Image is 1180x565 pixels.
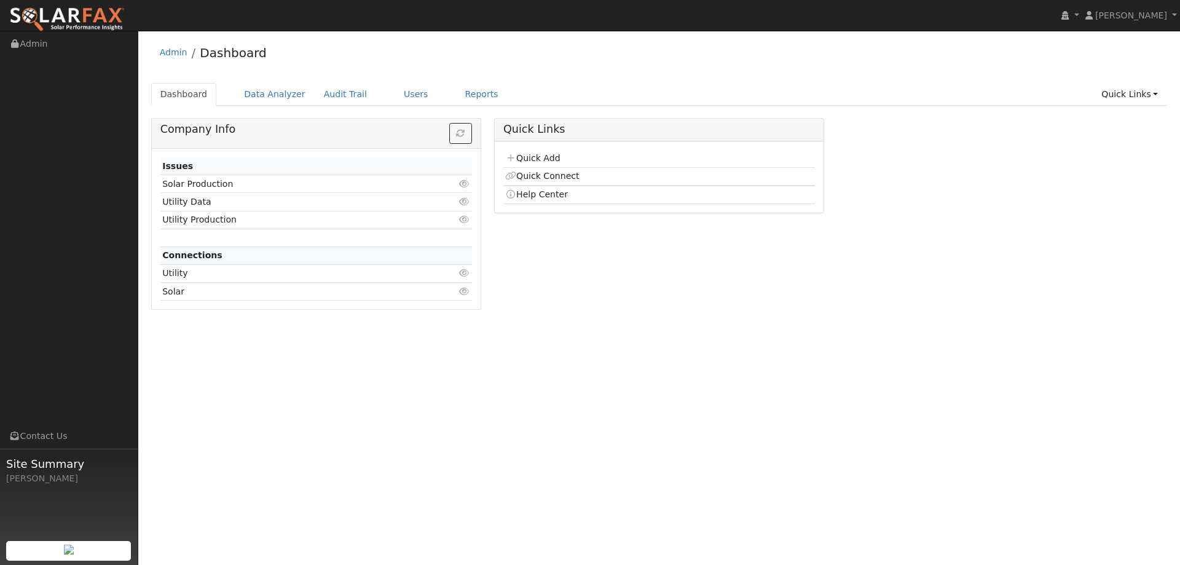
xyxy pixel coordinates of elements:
a: Dashboard [151,83,217,106]
strong: Issues [162,161,193,171]
a: Quick Connect [505,171,579,181]
i: Click to view [459,287,470,296]
td: Utility [160,264,422,282]
i: Click to view [459,215,470,224]
span: Site Summary [6,456,132,472]
a: Data Analyzer [235,83,315,106]
h5: Company Info [160,123,472,136]
i: Click to view [459,180,470,188]
div: [PERSON_NAME] [6,472,132,485]
img: SolarFax [9,7,125,33]
img: retrieve [64,545,74,555]
td: Solar [160,283,422,301]
i: Click to view [459,197,470,206]
a: Dashboard [200,45,267,60]
i: Click to view [459,269,470,277]
a: Reports [456,83,508,106]
td: Utility Data [160,193,422,211]
h5: Quick Links [503,123,815,136]
a: Quick Links [1092,83,1167,106]
span: [PERSON_NAME] [1095,10,1167,20]
td: Utility Production [160,211,422,229]
a: Users [395,83,438,106]
a: Audit Trail [315,83,376,106]
a: Help Center [505,189,568,199]
a: Quick Add [505,153,560,163]
a: Admin [160,47,187,57]
strong: Connections [162,250,222,260]
td: Solar Production [160,175,422,193]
